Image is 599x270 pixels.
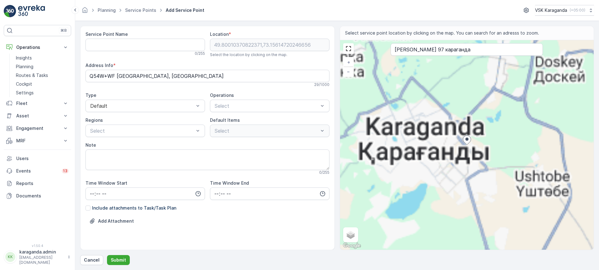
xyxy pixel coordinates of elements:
[16,100,59,107] p: Fleet
[16,193,69,199] p: Documents
[13,62,71,71] a: Planning
[344,58,353,67] a: Zoom In
[85,92,96,98] label: Type
[81,9,88,14] a: Homepage
[98,218,134,224] p: Add Attachment
[344,44,353,53] a: View Fullscreen
[90,127,194,135] p: Select
[13,54,71,62] a: Insights
[210,52,287,57] span: Select the location by clicking on the map.
[5,252,15,262] div: KK
[210,117,240,123] label: Default Items
[4,110,71,122] button: Asset
[61,28,67,33] p: ⌘B
[195,51,205,56] p: 0 / 255
[63,168,67,173] p: 13
[107,255,130,265] button: Submit
[4,135,71,147] button: MRF
[16,81,32,87] p: Cockpit
[16,113,59,119] p: Asset
[111,257,126,263] p: Submit
[16,72,48,78] p: Routes & Tasks
[19,249,64,255] p: karaganda.admin
[4,5,16,17] img: logo
[98,7,116,13] a: Planning
[85,180,127,186] label: Time Window Start
[16,138,59,144] p: MRF
[210,180,249,186] label: Time Window End
[16,44,59,50] p: Operations
[342,242,362,250] img: Google
[16,90,34,96] p: Settings
[4,244,71,248] span: v 1.50.4
[4,249,71,265] button: KKkaraganda.admin[EMAIL_ADDRESS][DOMAIN_NAME]
[16,64,33,70] p: Planning
[19,255,64,265] p: [EMAIL_ADDRESS][DOMAIN_NAME]
[16,180,69,187] p: Reports
[125,7,156,13] a: Service Points
[210,31,229,37] label: Location
[85,63,113,68] label: Address Info
[16,55,32,61] p: Insights
[4,41,71,54] button: Operations
[85,216,138,226] button: Upload File
[4,165,71,177] a: Events13
[16,168,58,174] p: Events
[210,92,234,98] label: Operations
[4,177,71,190] a: Reports
[215,102,319,110] p: Select
[391,43,543,56] input: Search by address
[16,155,69,162] p: Users
[13,71,71,80] a: Routes & Tasks
[4,122,71,135] button: Engagement
[535,5,594,16] button: VSK Karaganda(+05:00)
[164,7,206,13] span: Add Service Point
[347,69,350,74] span: −
[80,255,103,265] button: Cancel
[342,242,362,250] a: Open this area in Google Maps (opens a new window)
[84,257,100,263] p: Cancel
[319,170,329,175] p: 0 / 255
[4,152,71,165] a: Users
[314,82,329,87] p: 29 / 1000
[535,7,567,13] p: VSK Karaganda
[85,142,96,148] label: Note
[4,97,71,110] button: Fleet
[85,31,128,37] label: Service Point Name
[345,30,539,36] span: Select service point location by clicking on the map. You can search for an adresss to zoom.
[344,67,353,76] a: Zoom Out
[344,228,358,242] a: Layers
[4,190,71,202] a: Documents
[92,205,176,211] p: Include attachments to Task/Task Plan
[16,125,59,131] p: Engagement
[18,5,45,17] img: logo_light-DOdMpM7g.png
[13,88,71,97] a: Settings
[570,8,585,13] p: ( +05:00 )
[85,117,103,123] label: Regions
[13,80,71,88] a: Cockpit
[347,59,350,65] span: +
